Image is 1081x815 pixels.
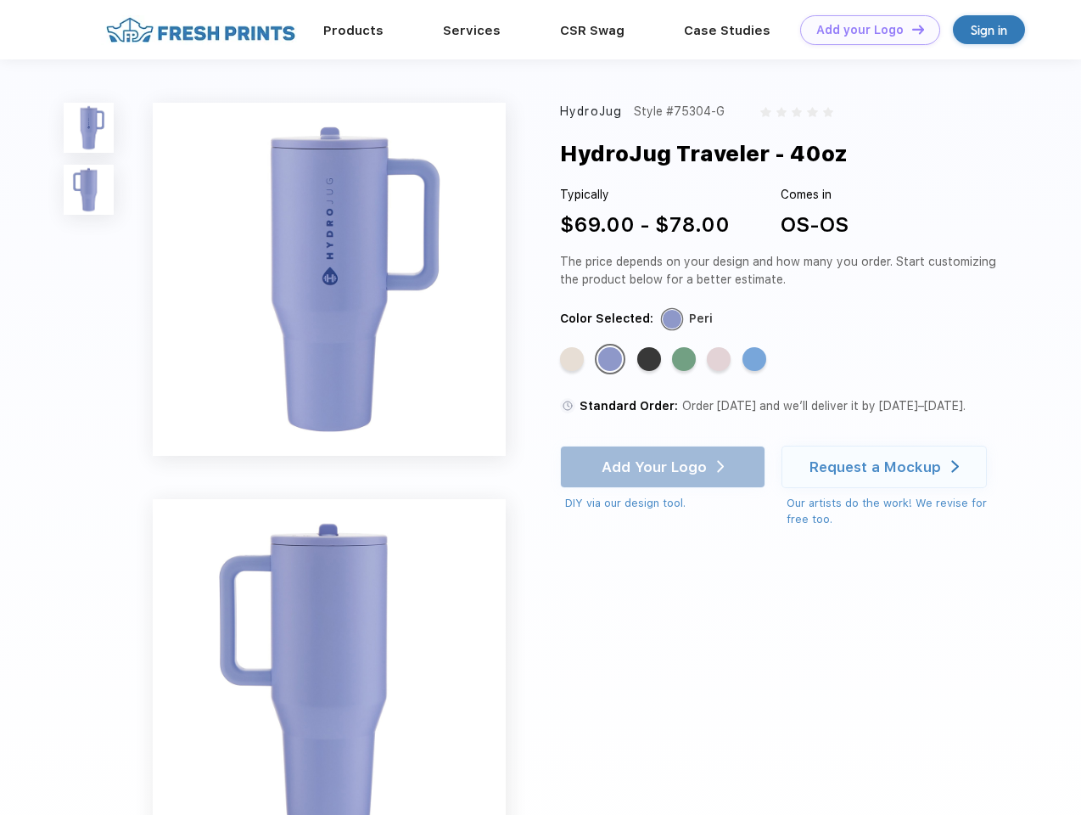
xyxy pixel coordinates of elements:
div: Request a Mockup [809,458,941,475]
span: Order [DATE] and we’ll deliver it by [DATE]–[DATE]. [682,399,966,413]
div: OS-OS [781,210,849,240]
div: Add your Logo [816,23,904,37]
div: $69.00 - $78.00 [560,210,730,240]
img: func=resize&h=100 [64,165,114,215]
img: gray_star.svg [807,107,817,117]
div: Color Selected: [560,310,653,328]
div: Black [637,347,661,371]
div: Typically [560,186,730,204]
span: Standard Order: [580,399,678,413]
img: gray_star.svg [792,107,802,117]
div: Cream [560,347,584,371]
img: standard order [560,398,575,413]
div: DIY via our design tool. [565,495,765,512]
div: HydroJug Traveler - 40oz [560,138,848,170]
a: Sign in [953,15,1025,44]
img: func=resize&h=100 [64,103,114,153]
img: gray_star.svg [776,107,787,117]
div: Comes in [781,186,849,204]
div: Style #75304-G [634,103,725,121]
div: Sage [672,347,696,371]
img: gray_star.svg [760,107,770,117]
img: DT [912,25,924,34]
div: Peri [689,310,713,328]
div: Our artists do the work! We revise for free too. [787,495,1003,528]
img: fo%20logo%202.webp [101,15,300,45]
img: white arrow [951,460,959,473]
div: Riptide [742,347,766,371]
img: gray_star.svg [823,107,833,117]
div: Pink Sand [707,347,731,371]
div: The price depends on your design and how many you order. Start customizing the product below for ... [560,253,1003,289]
div: Sign in [971,20,1007,40]
div: Peri [598,347,622,371]
img: func=resize&h=640 [153,103,506,456]
div: HydroJug [560,103,622,121]
a: Products [323,23,384,38]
